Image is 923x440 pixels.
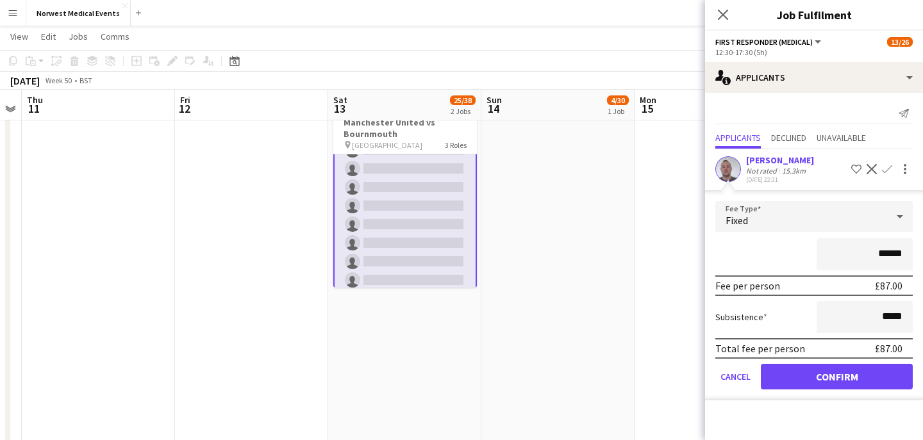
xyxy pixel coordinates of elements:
[715,342,805,355] div: Total fee per person
[42,76,74,85] span: Week 50
[715,364,756,389] button: Cancel
[333,98,477,288] app-job-card: 12:30-17:30 (5h)13/26Manchester United vs Bournmouth [GEOGRAPHIC_DATA]3 Roles[PERSON_NAME][PERSON...
[817,133,866,142] span: Unavailable
[36,28,61,45] a: Edit
[705,6,923,23] h3: Job Fulfilment
[445,140,467,150] span: 3 Roles
[746,175,814,184] div: [DATE] 22:31
[726,214,748,227] span: Fixed
[333,117,477,140] h3: Manchester United vs Bournmouth
[10,74,40,87] div: [DATE]
[331,101,347,116] span: 13
[779,166,808,175] div: 15.3km
[715,47,913,57] div: 12:30-17:30 (5h)
[761,364,913,389] button: Confirm
[608,106,628,116] div: 1 Job
[715,37,823,47] button: First Responder (Medical)
[180,94,190,106] span: Fri
[705,62,923,93] div: Applicants
[746,166,779,175] div: Not rated
[875,279,902,292] div: £87.00
[485,101,502,116] span: 14
[715,133,761,142] span: Applicants
[486,94,502,106] span: Sun
[26,1,131,26] button: Norwest Medical Events
[352,140,422,150] span: [GEOGRAPHIC_DATA]
[607,95,629,105] span: 4/30
[25,101,43,116] span: 11
[63,28,93,45] a: Jobs
[101,31,129,42] span: Comms
[715,279,780,292] div: Fee per person
[875,342,902,355] div: £87.00
[96,28,135,45] a: Comms
[638,101,656,116] span: 15
[771,133,806,142] span: Declined
[450,95,476,105] span: 25/38
[715,37,813,47] span: First Responder (Medical)
[887,37,913,47] span: 13/26
[5,28,33,45] a: View
[41,31,56,42] span: Edit
[746,154,814,166] div: [PERSON_NAME]
[27,94,43,106] span: Thu
[10,31,28,42] span: View
[715,311,767,323] label: Subsistence
[451,106,475,116] div: 2 Jobs
[178,101,190,116] span: 12
[69,31,88,42] span: Jobs
[333,94,347,106] span: Sat
[640,94,656,106] span: Mon
[79,76,92,85] div: BST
